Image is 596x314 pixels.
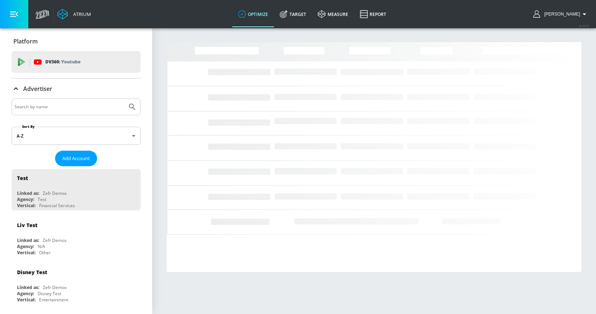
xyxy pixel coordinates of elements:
p: Platform [13,37,38,45]
div: Financial Services [39,202,75,209]
div: Disney Test [17,269,47,276]
div: Liv TestLinked as:Zefr DemosAgency:N/AVertical:Other [12,216,141,258]
div: Disney TestLinked as:Zefr DemosAgency:Disney TestVertical:Entertainment [12,263,141,305]
p: Advertiser [23,85,52,93]
a: optimize [232,1,274,27]
div: DV360: Youtube [12,51,141,73]
div: Test [38,196,46,202]
div: Zefr Demos [43,284,67,290]
button: [PERSON_NAME] [533,10,589,18]
div: Linked as: [17,190,39,196]
label: Sort By [21,124,36,129]
p: Youtube [61,58,80,66]
div: Zefr Demos [43,190,67,196]
div: Agency: [17,243,34,250]
div: N/A [38,243,45,250]
div: Entertainment [39,297,68,303]
button: Add Account [55,151,97,166]
span: login as: maria.guzman@zefr.com [541,12,580,17]
span: Add Account [62,154,90,163]
div: Test [17,175,28,181]
div: TestLinked as:Zefr DemosAgency:TestVertical:Financial Services [12,169,141,210]
div: Linked as: [17,237,39,243]
div: Disney Test [38,290,61,297]
div: Platform [12,31,141,51]
span: v 4.32.0 [579,24,589,28]
div: Vertical: [17,202,36,209]
div: Other [39,250,51,256]
div: Liv Test [17,222,37,229]
a: Atrium [57,9,91,20]
div: Atrium [70,11,91,17]
p: DV360: [45,58,80,66]
a: Target [274,1,312,27]
div: Agency: [17,196,34,202]
a: Report [354,1,392,27]
div: Agency: [17,290,34,297]
div: Vertical: [17,250,36,256]
a: measure [312,1,354,27]
div: A-Z [12,127,141,145]
div: Advertiser [12,79,141,99]
div: Linked as: [17,284,39,290]
div: Vertical: [17,297,36,303]
div: Zefr Demos [43,237,67,243]
input: Search by name [14,102,124,112]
